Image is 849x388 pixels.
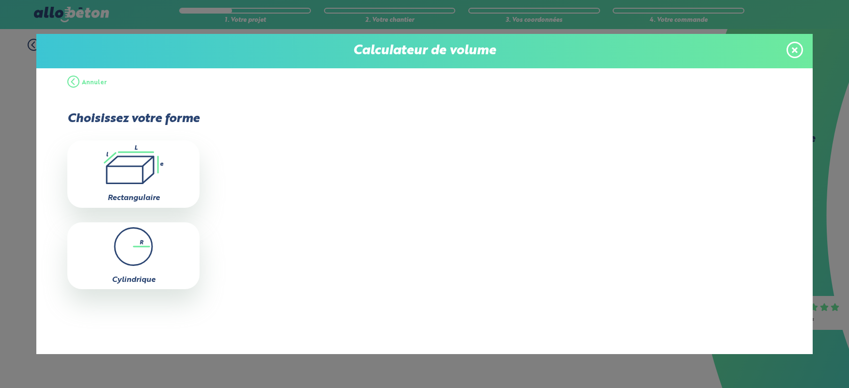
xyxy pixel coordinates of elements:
[46,44,803,59] p: Calculateur de volume
[67,112,200,126] p: Choisissez votre forme
[108,194,160,202] label: Rectangulaire
[67,68,107,97] button: Annuler
[112,276,155,284] label: Cylindrique
[763,350,838,377] iframe: Help widget launcher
